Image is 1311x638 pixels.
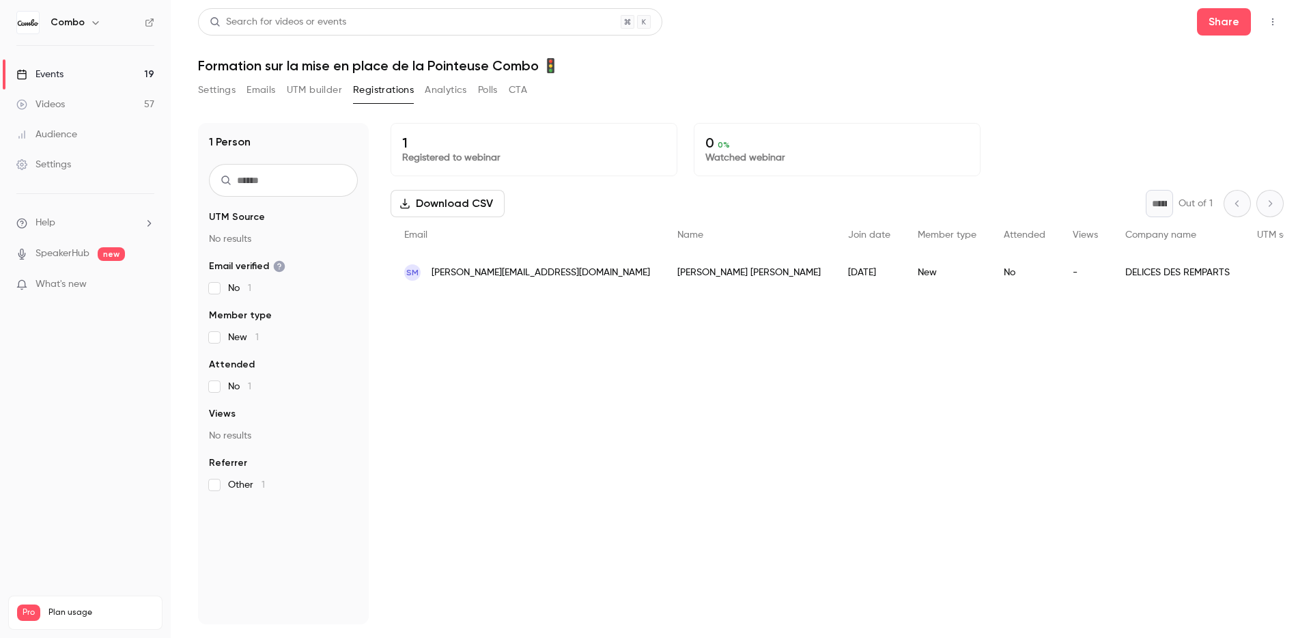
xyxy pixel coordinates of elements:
p: Watched webinar [705,151,969,165]
a: SpeakerHub [36,247,89,261]
section: facet-groups [209,210,358,492]
p: 1 [402,135,666,151]
span: Help [36,216,55,230]
span: Referrer [209,456,247,470]
p: 0 [705,135,969,151]
div: Search for videos or events [210,15,346,29]
span: 1 [248,382,251,391]
h1: Formation sur la mise en place de la Pointeuse Combo 🚦 [198,57,1284,74]
span: Email [404,230,427,240]
h6: Combo [51,16,85,29]
p: No results [209,429,358,443]
span: 0 % [718,140,730,150]
button: Registrations [353,79,414,101]
span: Join date [848,230,890,240]
button: Polls [478,79,498,101]
span: Pro [17,605,40,621]
button: Emails [246,79,275,101]
button: UTM builder [287,79,342,101]
span: Member type [918,230,976,240]
div: New [904,253,990,292]
div: Events [16,68,64,81]
button: CTA [509,79,527,101]
button: Analytics [425,79,467,101]
div: Videos [16,98,65,111]
div: [DATE] [834,253,904,292]
span: UTM source [1257,230,1308,240]
span: No [228,281,251,295]
span: Member type [209,309,272,322]
span: Other [228,478,265,492]
span: What's new [36,277,87,292]
span: SM [406,266,419,279]
p: Out of 1 [1179,197,1213,210]
span: Views [209,407,236,421]
button: Download CSV [391,190,505,217]
h1: 1 Person [209,134,251,150]
button: Share [1197,8,1251,36]
span: 1 [255,333,259,342]
span: Attended [1004,230,1045,240]
span: Company name [1125,230,1196,240]
div: Audience [16,128,77,141]
img: Combo [17,12,39,33]
span: UTM Source [209,210,265,224]
p: No results [209,232,358,246]
span: Name [677,230,703,240]
li: help-dropdown-opener [16,216,154,230]
div: DELICES DES REMPARTS [1112,253,1243,292]
span: 1 [262,480,265,490]
span: [PERSON_NAME][EMAIL_ADDRESS][DOMAIN_NAME] [432,266,650,280]
span: No [228,380,251,393]
span: Attended [209,358,255,372]
p: Registered to webinar [402,151,666,165]
div: No [990,253,1059,292]
div: Settings [16,158,71,171]
span: 1 [248,283,251,293]
span: Email verified [209,260,285,273]
span: new [98,247,125,261]
span: Views [1073,230,1098,240]
button: Settings [198,79,236,101]
div: - [1059,253,1112,292]
div: [PERSON_NAME] [PERSON_NAME] [664,253,834,292]
span: New [228,331,259,344]
span: Plan usage [48,607,154,618]
iframe: Noticeable Trigger [138,279,154,291]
